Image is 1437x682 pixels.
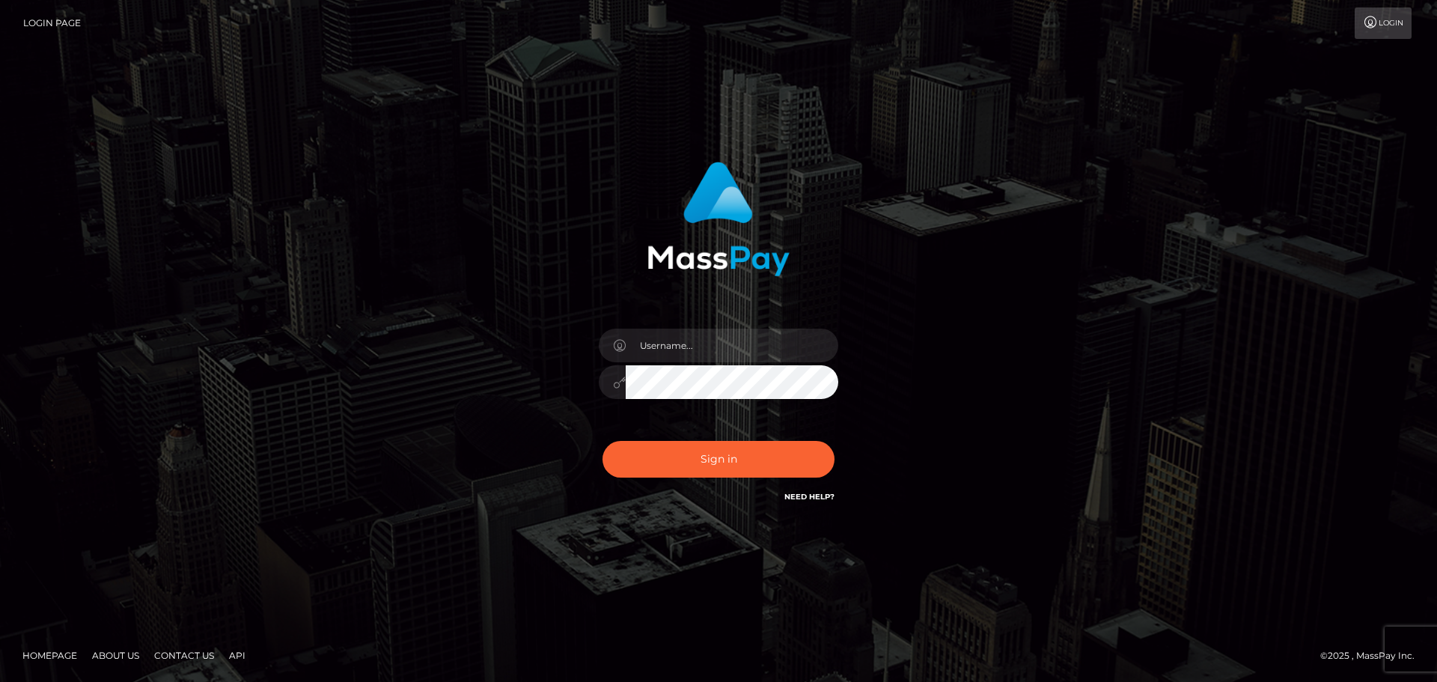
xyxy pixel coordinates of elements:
a: Contact Us [148,644,220,667]
div: © 2025 , MassPay Inc. [1320,648,1426,664]
a: Need Help? [784,492,835,502]
a: API [223,644,251,667]
button: Sign in [602,441,835,478]
img: MassPay Login [647,162,790,276]
input: Username... [626,329,838,362]
a: Homepage [16,644,83,667]
a: Login Page [23,7,81,39]
a: About Us [86,644,145,667]
a: Login [1355,7,1412,39]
